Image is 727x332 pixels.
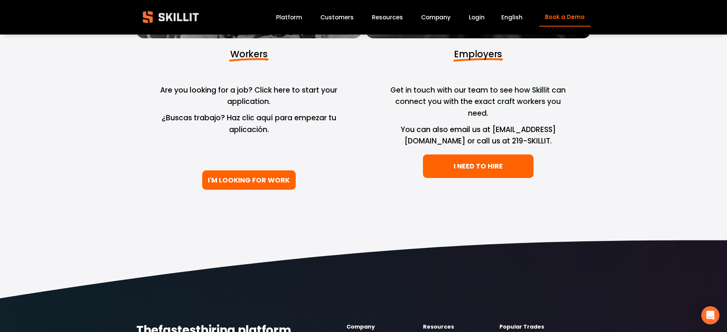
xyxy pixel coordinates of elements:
span: ¿Buscas trabajo? Haz clic aquí para empezar tu aplicación. [162,113,338,135]
span: Get in touch with our team to see how Skillit can connect you with the exact craft workers you need. [390,85,568,118]
strong: Company [346,323,375,330]
span: Resources [372,13,403,22]
span: You can also email us at [EMAIL_ADDRESS][DOMAIN_NAME] or call us at 219-SKILLIT. [401,124,556,146]
div: Open Intercom Messenger [701,306,719,324]
strong: Resources [423,323,454,330]
img: Skillit [136,6,205,28]
a: I'M LOOKING FOR WORK [202,170,296,190]
a: Book a Demo [539,8,591,27]
a: Platform [276,12,302,22]
span: English [501,13,523,22]
div: language picker [501,12,523,22]
span: Are you looking for a job? Click here to start your application. [160,85,339,107]
span: Workers [230,48,267,60]
a: Login [469,12,485,22]
a: Customers [320,12,354,22]
span: Employers [454,48,502,60]
a: I NEED TO HIRE [423,154,534,178]
a: Company [421,12,451,22]
strong: Popular Trades [499,323,544,330]
a: folder dropdown [372,12,403,22]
